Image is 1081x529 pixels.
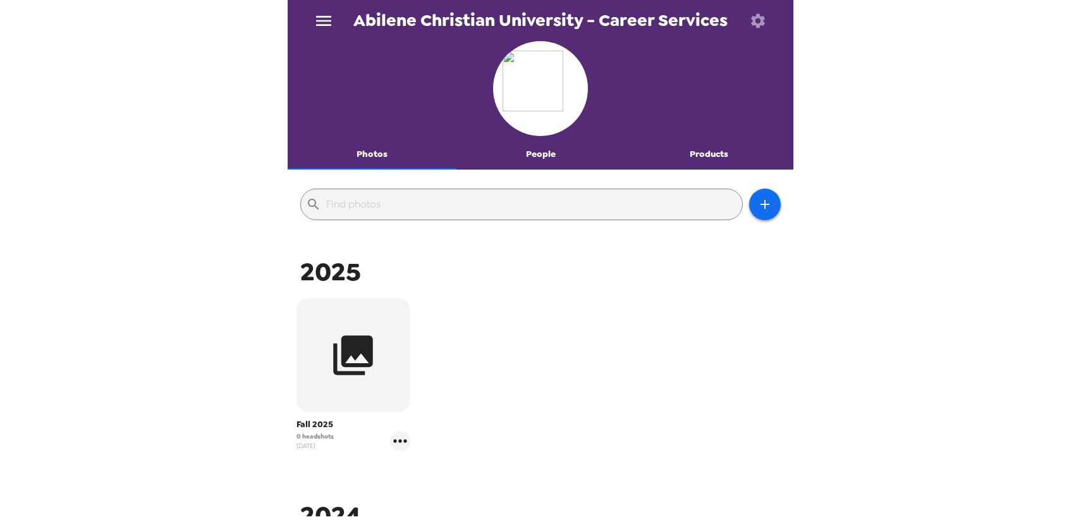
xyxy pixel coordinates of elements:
span: Fall 2025 [296,418,410,431]
img: org logo [503,51,578,127]
input: Find photos [326,194,737,215]
span: 0 headshots [296,432,334,441]
button: gallery menu [390,431,410,451]
button: People [456,139,625,170]
button: Photos [288,139,456,170]
span: Abilene Christian University - Career Services [353,12,728,29]
span: 2025 [300,255,361,289]
button: Products [625,139,793,170]
span: [DATE] [296,441,334,451]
